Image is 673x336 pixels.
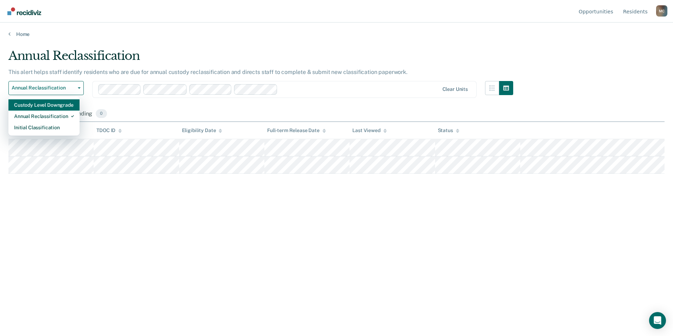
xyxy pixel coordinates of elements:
a: Home [8,31,665,37]
span: Annual Reclassification [12,85,75,91]
div: Last Viewed [352,127,386,133]
div: Dropdown Menu [8,97,80,136]
div: Custody Level Downgrade [14,99,74,111]
span: 0 [96,109,107,118]
p: This alert helps staff identify residents who are due for annual custody reclassification and dir... [8,69,408,75]
div: Open Intercom Messenger [649,312,666,329]
div: Annual Reclassification [14,111,74,122]
div: Pending0 [70,106,108,122]
div: Annual Reclassification [8,49,513,69]
div: M C [656,5,667,17]
img: Recidiviz [7,7,41,15]
div: TDOC ID [96,127,122,133]
div: Eligibility Date [182,127,222,133]
div: Status [438,127,459,133]
button: Profile dropdown button [656,5,667,17]
div: Initial Classification [14,122,74,133]
button: Annual Reclassification [8,81,84,95]
div: Full-term Release Date [267,127,326,133]
div: Clear units [442,86,468,92]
